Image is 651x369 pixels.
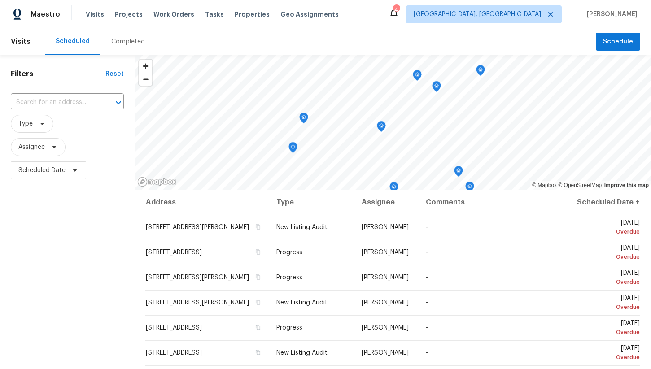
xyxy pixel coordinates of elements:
span: - [426,350,428,356]
span: [STREET_ADDRESS] [146,350,202,356]
div: Overdue [574,353,640,362]
div: Scheduled [56,37,90,46]
span: Progress [276,325,302,331]
div: Overdue [574,303,640,312]
span: [PERSON_NAME] [362,224,409,230]
span: Maestro [31,10,60,19]
th: Type [269,190,354,215]
span: Properties [235,10,270,19]
span: New Listing Audit [276,350,328,356]
span: Tasks [205,11,224,17]
button: Copy Address [254,323,262,331]
span: New Listing Audit [276,300,328,306]
span: Visits [86,10,104,19]
span: Progress [276,274,302,281]
th: Address [145,190,269,215]
span: Schedule [603,36,633,48]
span: [PERSON_NAME] [362,300,409,306]
div: Overdue [574,227,640,236]
span: [DATE] [574,320,640,337]
span: [PERSON_NAME] [362,350,409,356]
span: - [426,224,428,230]
button: Zoom out [139,73,152,86]
div: 4 [393,5,399,14]
span: [DATE] [574,270,640,287]
div: Reset [105,69,124,78]
span: [PERSON_NAME] [362,249,409,256]
span: - [426,300,428,306]
span: [STREET_ADDRESS][PERSON_NAME] [146,224,249,230]
div: Map marker [454,166,463,180]
a: Mapbox [532,182,557,188]
div: Map marker [465,182,474,195]
a: OpenStreetMap [558,182,602,188]
span: - [426,274,428,281]
button: Open [112,96,125,109]
span: [PERSON_NAME] [583,10,638,19]
div: Map marker [299,113,308,126]
div: Overdue [574,278,640,287]
a: Improve this map [604,182,649,188]
span: [DATE] [574,345,640,362]
span: [DATE] [574,295,640,312]
span: Visits [11,32,31,52]
span: [PERSON_NAME] [362,274,409,281]
input: Search for an address... [11,96,99,109]
span: [STREET_ADDRESS] [146,325,202,331]
th: Comments [419,190,567,215]
span: - [426,325,428,331]
span: Assignee [18,143,45,152]
span: [DATE] [574,245,640,261]
span: - [426,249,428,256]
h1: Filters [11,69,105,78]
th: Scheduled Date ↑ [567,190,640,215]
span: Progress [276,249,302,256]
button: Copy Address [254,298,262,306]
button: Copy Address [254,273,262,281]
span: Projects [115,10,143,19]
div: Map marker [389,182,398,196]
button: Zoom in [139,60,152,73]
button: Copy Address [254,223,262,231]
canvas: Map [135,55,651,190]
span: [STREET_ADDRESS][PERSON_NAME] [146,300,249,306]
a: Mapbox homepage [137,177,177,187]
button: Copy Address [254,248,262,256]
div: Completed [111,37,145,46]
div: Map marker [432,81,441,95]
span: [GEOGRAPHIC_DATA], [GEOGRAPHIC_DATA] [414,10,541,19]
span: Work Orders [153,10,194,19]
span: [STREET_ADDRESS][PERSON_NAME] [146,274,249,281]
span: [PERSON_NAME] [362,325,409,331]
div: Overdue [574,328,640,337]
button: Schedule [596,33,640,51]
span: [DATE] [574,220,640,236]
div: Map marker [288,142,297,156]
button: Copy Address [254,348,262,356]
span: [STREET_ADDRESS] [146,249,202,256]
span: Scheduled Date [18,166,66,175]
th: Assignee [354,190,419,215]
div: Map marker [377,121,386,135]
span: Geo Assignments [280,10,339,19]
div: Map marker [413,70,422,84]
span: Type [18,119,33,128]
span: New Listing Audit [276,224,328,230]
div: Map marker [476,65,485,79]
div: Overdue [574,252,640,261]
